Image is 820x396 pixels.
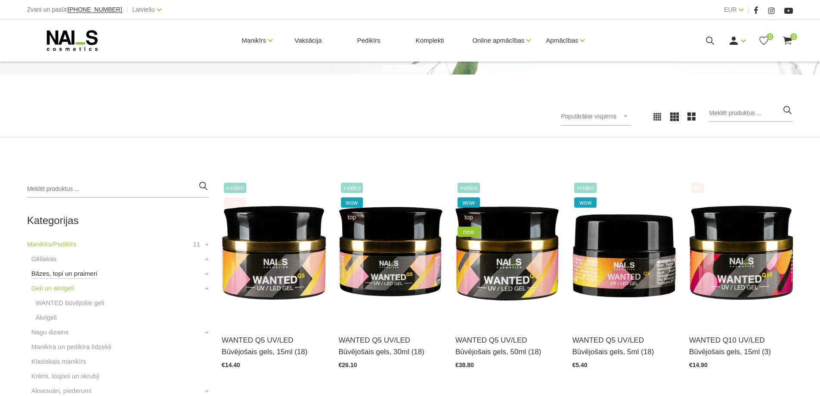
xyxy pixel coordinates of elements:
[242,23,266,58] a: Manikīrs
[127,4,128,15] span: |
[458,183,480,193] span: +Video
[689,362,708,368] span: €14.90
[724,4,737,15] a: EUR
[341,212,363,222] span: top
[31,283,74,293] a: Geli un akrigeli
[27,4,122,15] div: Zvani un pasūti
[205,254,209,264] a: +
[31,342,111,352] a: Manikīra un pedikīra līdzekļi
[341,183,363,193] span: +Video
[36,298,105,308] a: WANTED būvējošie geli
[455,334,559,358] a: WANTED Q5 UV/LED Būvējošais gels, 50ml (18)
[27,215,209,226] h2: Kategorijas
[68,6,122,13] a: [PHONE_NUMBER]
[133,4,155,15] a: Latviešu
[709,105,793,122] input: Meklēt produktus ...
[31,327,69,337] a: Nagu dizains
[458,227,480,237] span: new
[205,268,209,279] a: +
[31,268,97,279] a: Bāzes, topi un praimeri
[31,254,56,264] a: Gēllakas
[222,334,325,358] a: WANTED Q5 UV/LED Būvējošais gels, 15ml (18)
[561,113,616,120] span: Populārākie vispirms
[31,356,87,367] a: Klasiskais manikīrs
[222,362,240,368] span: €14.40
[689,334,793,358] a: WANTED Q10 UV/LED Būvējošais gels, 15ml (3)
[455,181,559,324] img: Gels WANTED NAILS cosmetics tehniķu komanda ir radījusi gelu, kas ilgi jau ir katra meistara mekl...
[36,312,57,323] a: Akrigeli
[193,239,200,249] span: 11
[27,239,77,249] a: Manikīrs/Pedikīrs
[455,362,474,368] span: €38.80
[748,4,749,15] span: |
[350,20,387,61] a: Pedikīrs
[574,183,597,193] span: +Video
[472,23,524,58] a: Online apmācības
[758,35,769,46] a: 0
[339,181,442,324] img: Gels WANTED NAILS cosmetics tehniķu komanda ir radījusi gelu, kas ilgi jau ir katra meistara mekl...
[339,334,442,358] a: WANTED Q5 UV/LED Būvējošais gels, 30ml (18)
[31,386,92,396] a: Aksesuāri, piederumi
[691,183,704,193] span: top
[458,197,480,208] span: wow
[31,371,99,381] a: Krēmi, losjoni un skrubji
[689,181,793,324] img: Gels WANTED NAILS cosmetics tehniķu komanda ir radījusi gelu, kas ilgi jau ir katra meistara mekl...
[572,334,676,358] a: WANTED Q5 UV/LED Būvējošais gels, 5ml (18)
[224,183,246,193] span: +Video
[767,33,774,40] span: 0
[782,35,793,46] a: 0
[339,362,357,368] span: €26.10
[205,283,209,293] a: +
[572,181,676,324] img: Gels WANTED NAILS cosmetics tehniķu komanda ir radījusi gelu, kas ilgi jau ir katra meistara mekl...
[546,23,578,58] a: Apmācības
[288,20,328,61] a: Vaksācija
[409,20,451,61] a: Komplekti
[341,197,363,208] span: wow
[205,239,209,249] a: +
[458,212,480,222] span: top
[222,181,325,324] img: Gels WANTED NAILS cosmetics tehniķu komanda ir radījusi gelu, kas ilgi jau ir katra meistara mekl...
[224,197,246,208] span: top
[205,327,209,337] a: +
[574,197,597,208] span: wow
[790,33,797,40] span: 0
[572,362,587,368] span: €5.40
[205,386,209,396] a: +
[27,181,209,198] input: Meklēt produktus ...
